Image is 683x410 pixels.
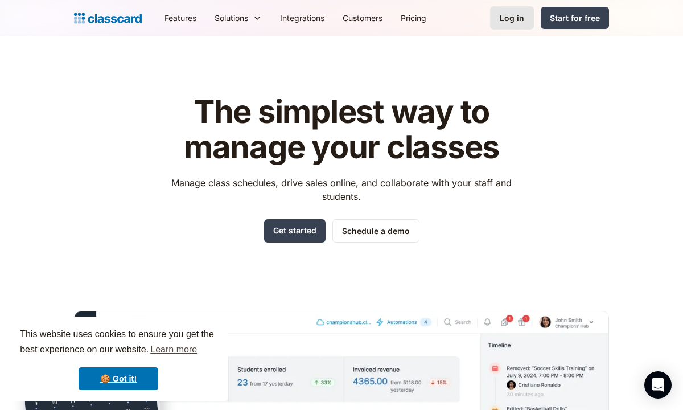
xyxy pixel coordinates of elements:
[74,10,142,26] a: Logo
[215,12,248,24] div: Solutions
[155,5,205,31] a: Features
[392,5,435,31] a: Pricing
[149,341,199,358] a: learn more about cookies
[9,317,228,401] div: cookieconsent
[205,5,271,31] div: Solutions
[20,327,217,358] span: This website uses cookies to ensure you get the best experience on our website.
[500,12,524,24] div: Log in
[644,371,672,399] div: Open Intercom Messenger
[79,367,158,390] a: dismiss cookie message
[334,5,392,31] a: Customers
[490,6,534,30] a: Log in
[550,12,600,24] div: Start for free
[541,7,609,29] a: Start for free
[161,95,522,165] h1: The simplest way to manage your classes
[332,219,419,243] a: Schedule a demo
[161,176,522,203] p: Manage class schedules, drive sales online, and collaborate with your staff and students.
[264,219,326,243] a: Get started
[271,5,334,31] a: Integrations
